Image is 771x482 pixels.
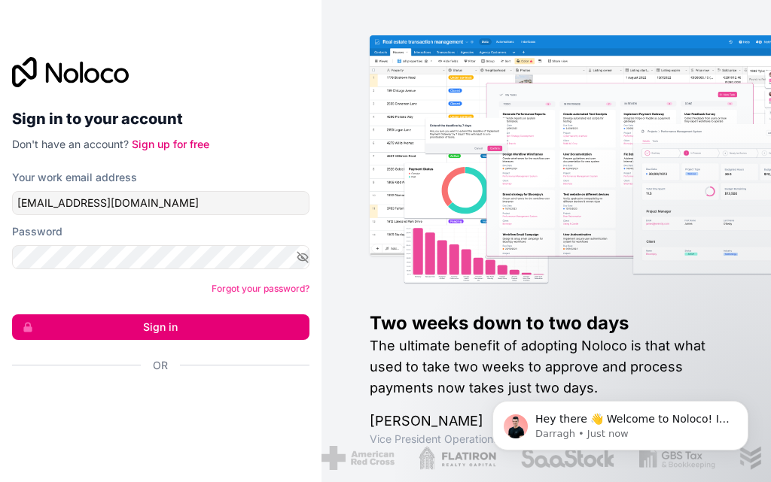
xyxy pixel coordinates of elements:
img: /assets/american-red-cross-BAupjrZR.png [321,446,394,470]
img: /assets/flatiron-C8eUkumj.png [418,446,496,470]
h2: The ultimate benefit of adopting Noloco is that what used to take two weeks to approve and proces... [370,335,723,399]
a: Forgot your password? [212,283,309,294]
button: Sign in [12,314,309,340]
h1: Vice President Operations , Fergmar Enterprises [370,432,723,447]
h1: Two weeks down to two days [370,311,723,335]
label: Your work email address [12,170,137,185]
span: Don't have an account? [12,138,129,150]
span: Or [153,358,168,373]
iframe: Sign in with Google Button [5,390,317,423]
input: Password [12,245,309,269]
input: Email address [12,191,309,215]
h1: [PERSON_NAME] [370,411,723,432]
iframe: Intercom notifications message [470,369,771,474]
label: Password [12,224,62,239]
a: Sign up for free [132,138,209,150]
h2: Sign in to your account [12,105,309,132]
